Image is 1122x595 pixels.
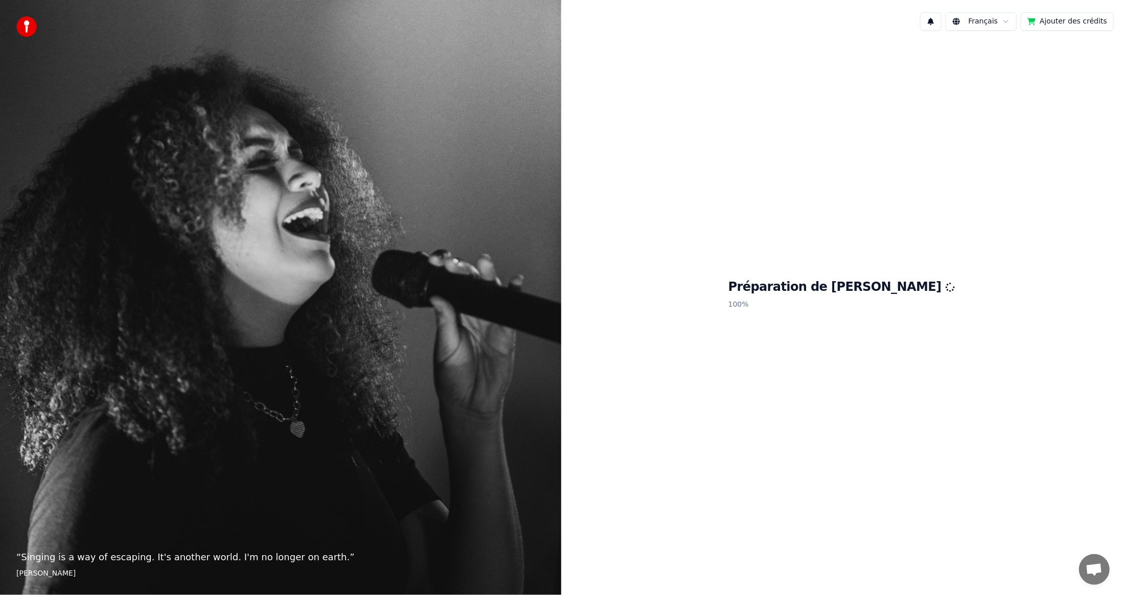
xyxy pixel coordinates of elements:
[728,295,955,314] p: 100 %
[1021,12,1114,31] button: Ajouter des crédits
[1079,554,1110,585] div: Ouvrir le chat
[16,568,545,579] footer: [PERSON_NAME]
[16,16,37,37] img: youka
[16,550,545,564] p: “ Singing is a way of escaping. It's another world. I'm no longer on earth. ”
[728,279,955,295] h1: Préparation de [PERSON_NAME]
